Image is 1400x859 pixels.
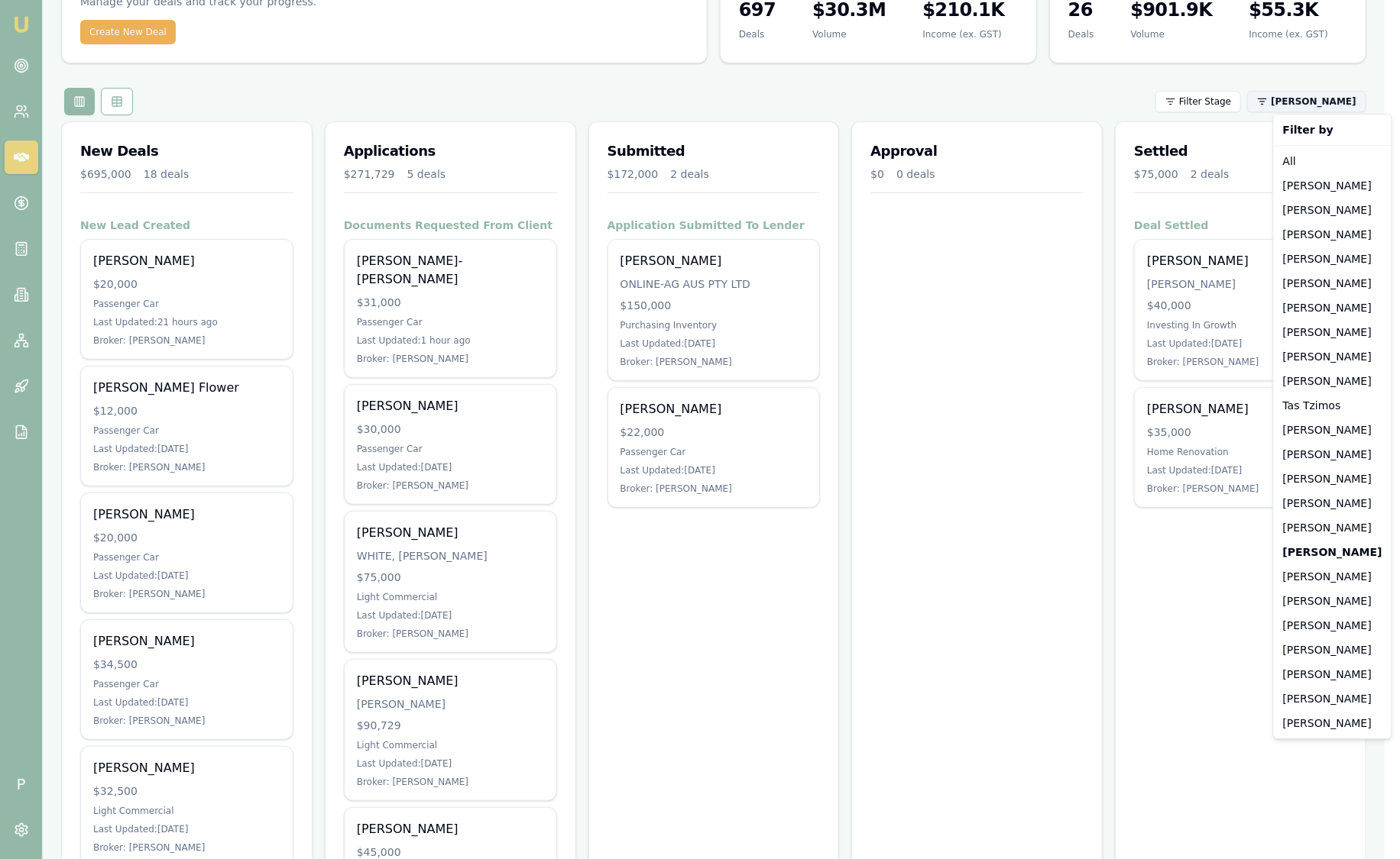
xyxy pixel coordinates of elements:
[1283,544,1382,560] strong: [PERSON_NAME]
[1277,418,1389,442] div: [PERSON_NAME]
[1277,173,1389,198] div: [PERSON_NAME]
[1277,344,1389,369] div: [PERSON_NAME]
[1277,564,1389,589] div: [PERSON_NAME]
[1277,613,1389,638] div: [PERSON_NAME]
[1277,686,1389,711] div: [PERSON_NAME]
[1277,198,1389,222] div: [PERSON_NAME]
[1277,247,1389,271] div: [PERSON_NAME]
[1277,589,1389,613] div: [PERSON_NAME]
[1277,295,1389,320] div: [PERSON_NAME]
[1277,222,1389,247] div: [PERSON_NAME]
[1277,149,1389,173] div: All
[1277,515,1389,540] div: [PERSON_NAME]
[1277,271,1389,295] div: [PERSON_NAME]
[1277,711,1389,735] div: [PERSON_NAME]
[1277,491,1389,515] div: [PERSON_NAME]
[1277,442,1389,467] div: [PERSON_NAME]
[1277,118,1389,142] div: Filter by
[1277,320,1389,344] div: [PERSON_NAME]
[1277,369,1389,393] div: [PERSON_NAME]
[1277,393,1389,418] div: Tas Tzimos
[1277,638,1389,662] div: [PERSON_NAME]
[1277,662,1389,686] div: [PERSON_NAME]
[1277,467,1389,491] div: [PERSON_NAME]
